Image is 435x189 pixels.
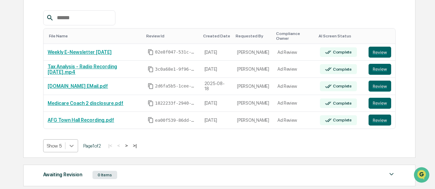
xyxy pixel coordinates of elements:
[148,117,154,123] span: Copy Id
[413,166,432,185] iframe: Open customer support
[14,99,43,106] span: Data Lookup
[148,83,154,89] span: Copy Id
[155,101,196,106] span: 1822233f-2940-40c3-ae9c-5e860ff15d01
[116,54,125,62] button: Start new chat
[233,95,273,112] td: [PERSON_NAME]
[4,96,46,109] a: 🔎Data Lookup
[369,47,391,58] button: Review
[50,87,55,92] div: 🗄️
[369,64,391,75] button: Review
[7,52,19,64] img: 1746055101610-c473b297-6a78-478c-a979-82029cc54cd1
[48,116,83,121] a: Powered byPylon
[273,78,316,95] td: Ad Review
[332,101,352,106] div: Complete
[7,87,12,92] div: 🖐️
[7,14,125,25] p: How can we help?
[200,78,233,95] td: 2025-08-18
[83,143,101,149] span: Page 1 of 2
[148,66,154,72] span: Copy Id
[233,78,273,95] td: [PERSON_NAME]
[155,49,196,55] span: 02e8f047-531c-4895-b7f0-31a4a94e0fb2
[155,118,196,123] span: ea00f539-86dd-40a5-93e4-78bc75b2ff2c
[148,49,154,55] span: Copy Id
[18,31,113,38] input: Clear
[203,34,231,38] div: Toggle SortBy
[48,83,108,89] a: [DOMAIN_NAME] EMail.pdf
[332,84,352,88] div: Complete
[155,67,196,72] span: 3c0a68e1-9f96-4040-b7f4-b43b32360ca8
[273,112,316,129] td: Ad Review
[4,83,47,96] a: 🖐️Preclearance
[106,143,114,149] button: |<
[233,44,273,61] td: [PERSON_NAME]
[332,50,352,55] div: Complete
[332,67,352,72] div: Complete
[14,86,44,93] span: Preclearance
[115,143,122,149] button: <
[273,44,316,61] td: Ad Review
[146,34,198,38] div: Toggle SortBy
[92,171,117,179] div: 0 Items
[23,52,112,59] div: Start new chat
[123,143,130,149] button: >
[369,81,391,92] button: Review
[233,112,273,129] td: [PERSON_NAME]
[48,117,114,123] a: AFG Town Hall Recording.pdf
[233,61,273,78] td: [PERSON_NAME]
[387,170,396,178] img: caret
[332,118,352,122] div: Complete
[155,83,196,89] span: 2d6fa5b5-1cee-4b54-8976-41cfc7602a32
[7,100,12,105] div: 🔎
[200,61,233,78] td: [DATE]
[370,34,393,38] div: Toggle SortBy
[49,34,140,38] div: Toggle SortBy
[273,61,316,78] td: Ad Review
[319,34,361,38] div: Toggle SortBy
[200,44,233,61] td: [DATE]
[43,170,82,179] div: Awaiting Revision
[47,83,88,96] a: 🗄️Attestations
[131,143,139,149] button: >|
[200,112,233,129] td: [DATE]
[48,64,117,75] a: Tax Analysis - Radio Recording [DATE].mp4
[273,95,316,112] td: Ad Review
[48,101,123,106] a: Medicare Coach 2 disclosure.pdf
[276,31,313,41] div: Toggle SortBy
[68,116,83,121] span: Pylon
[57,86,85,93] span: Attestations
[23,59,87,64] div: We're available if you need us!
[200,95,233,112] td: [DATE]
[369,98,391,109] button: Review
[148,100,154,106] span: Copy Id
[236,34,271,38] div: Toggle SortBy
[48,49,112,55] a: Weekly E-Newsletter [DATE]
[369,115,391,126] button: Review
